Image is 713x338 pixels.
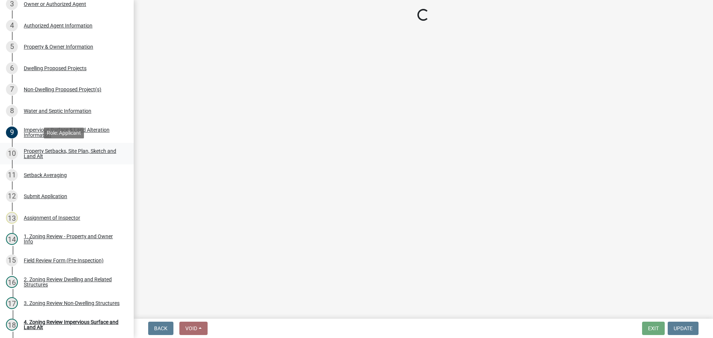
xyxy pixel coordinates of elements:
[24,23,92,28] div: Authorized Agent Information
[148,322,173,335] button: Back
[6,83,18,95] div: 7
[6,319,18,331] div: 18
[6,105,18,117] div: 8
[24,215,80,220] div: Assignment of Inspector
[179,322,208,335] button: Void
[6,297,18,309] div: 17
[154,325,167,331] span: Back
[6,276,18,288] div: 16
[24,194,67,199] div: Submit Application
[6,62,18,74] div: 6
[24,277,122,287] div: 2. Zoning Review Dwelling and Related Structures
[6,233,18,245] div: 14
[6,148,18,160] div: 10
[6,127,18,138] div: 9
[668,322,699,335] button: Update
[24,87,101,92] div: Non-Dwelling Proposed Project(s)
[185,325,197,331] span: Void
[24,319,122,330] div: 4. Zoning Review Impervious Surface and Land Alt
[6,41,18,53] div: 5
[24,301,120,306] div: 3. Zoning Review Non-Dwelling Structures
[24,234,122,244] div: 1. Zoning Review - Property and Owner Info
[24,127,122,138] div: Impervious Surface & Land Alteration Information
[24,1,86,7] div: Owner or Authorized Agent
[6,190,18,202] div: 12
[44,128,84,138] div: Role: Applicant
[24,258,104,263] div: Field Review Form (Pre-Inspection)
[24,66,87,71] div: Dwelling Proposed Projects
[24,148,122,159] div: Property Setbacks, Site Plan, Sketch and Land Alt
[24,108,91,114] div: Water and Septic Information
[6,212,18,224] div: 13
[6,169,18,181] div: 11
[24,173,67,178] div: Setback Averaging
[6,20,18,32] div: 4
[642,322,665,335] button: Exit
[674,325,693,331] span: Update
[24,44,93,49] div: Property & Owner Information
[6,255,18,266] div: 15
